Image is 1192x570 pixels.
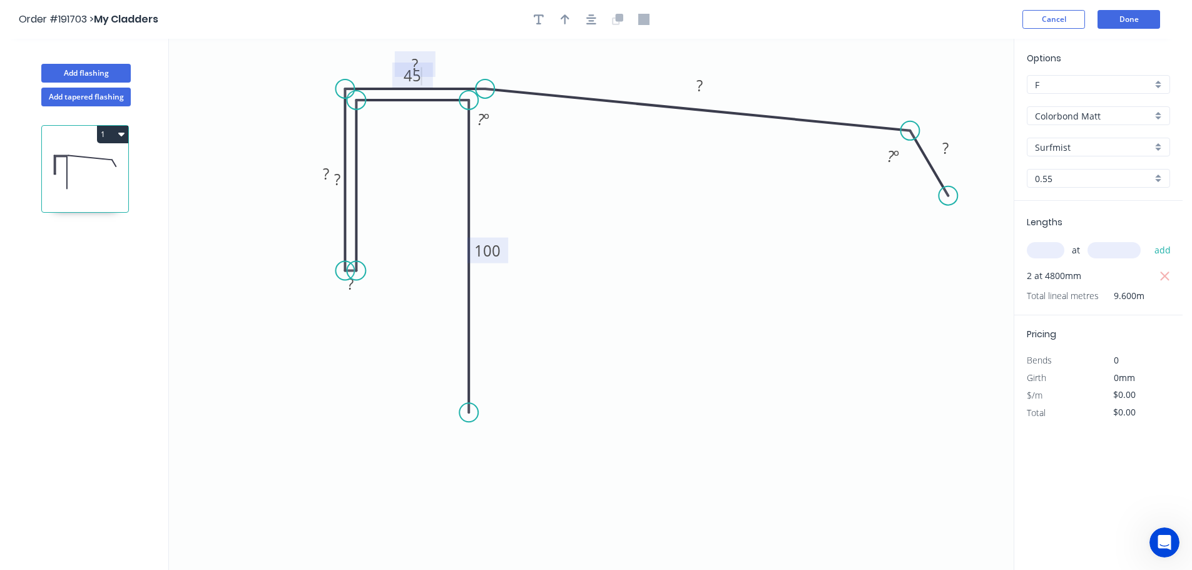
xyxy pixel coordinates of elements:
[484,109,489,130] tspan: º
[1027,52,1061,64] span: Options
[1022,10,1085,29] button: Cancel
[1035,78,1152,91] input: Price level
[894,146,899,166] tspan: º
[1114,354,1119,366] span: 0
[696,75,703,96] tspan: ?
[347,273,354,294] tspan: ?
[1027,354,1052,366] span: Bends
[1072,242,1080,259] span: at
[1035,109,1152,123] input: Material
[97,126,128,143] button: 1
[1027,407,1046,419] span: Total
[1035,141,1152,154] input: Colour
[19,12,94,26] span: Order #191703 >
[1027,372,1046,384] span: Girth
[404,65,421,86] tspan: 45
[1035,172,1152,185] input: Thickness
[94,12,158,26] span: My Cladders
[1027,267,1081,285] span: 2 at 4800mm
[942,138,949,158] tspan: ?
[169,39,1014,570] svg: 0
[1027,328,1056,340] span: Pricing
[477,109,484,130] tspan: ?
[323,163,329,184] tspan: ?
[1114,372,1135,384] span: 0mm
[1027,389,1042,401] span: $/m
[41,64,131,83] button: Add flashing
[1027,287,1099,305] span: Total lineal metres
[474,240,501,261] tspan: 100
[412,54,418,74] tspan: ?
[1027,216,1062,228] span: Lengths
[41,88,131,106] button: Add tapered flashing
[1099,287,1144,305] span: 9.600m
[1148,240,1178,261] button: add
[887,146,894,166] tspan: ?
[1149,527,1179,557] iframe: Intercom live chat
[334,169,340,190] tspan: ?
[1098,10,1160,29] button: Done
